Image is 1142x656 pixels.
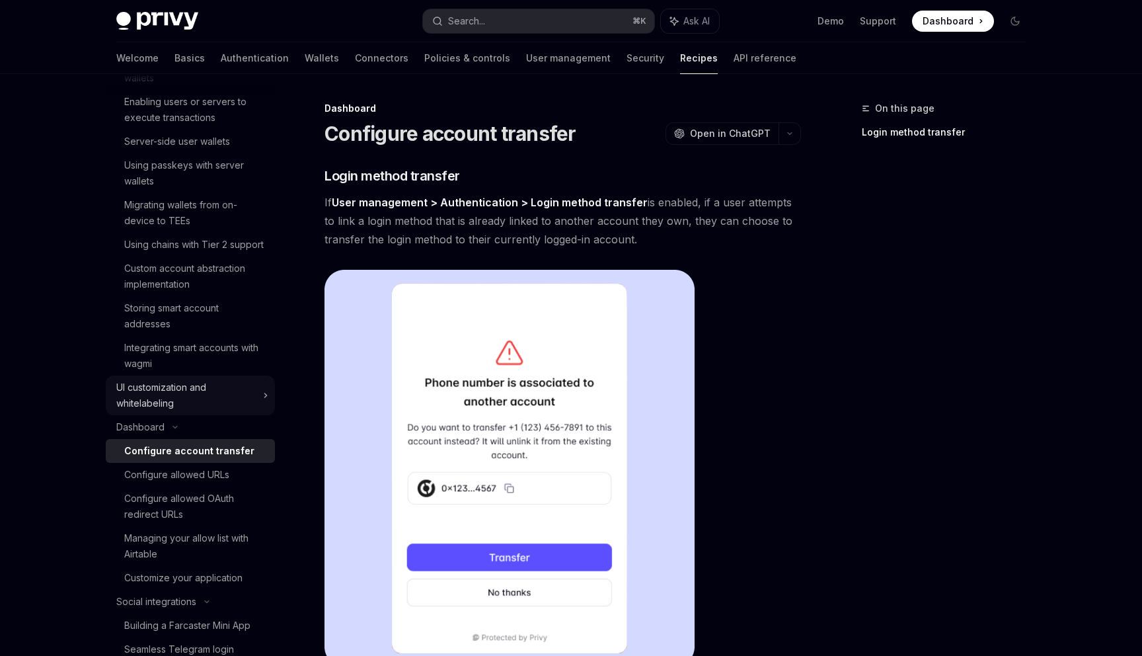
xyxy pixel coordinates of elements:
span: Login method transfer [324,167,460,185]
div: Configure allowed OAuth redirect URLs [124,491,267,522]
div: Custom account abstraction implementation [124,261,267,292]
a: API reference [734,42,796,74]
div: Enabling users or servers to execute transactions [124,94,267,126]
div: Dashboard [116,419,165,435]
a: Security [627,42,664,74]
a: Authentication [221,42,289,74]
span: Open in ChatGPT [690,127,771,140]
a: Dashboard [912,11,994,32]
div: UI customization and whitelabeling [116,380,255,411]
button: Ask AI [661,9,719,33]
a: Policies & controls [424,42,510,74]
a: Enabling users or servers to execute transactions [106,90,275,130]
div: Configure allowed URLs [124,467,229,483]
div: Social integrations [116,594,196,610]
div: Building a Farcaster Mini App [124,618,250,634]
span: Ask AI [683,15,710,28]
div: Search... [448,13,485,29]
a: Demo [818,15,844,28]
span: If is enabled, if a user attempts to link a login method that is already linked to another accoun... [324,193,801,249]
a: Connectors [355,42,408,74]
span: ⌘ K [632,16,646,26]
a: Using passkeys with server wallets [106,153,275,193]
div: Using chains with Tier 2 support [124,237,264,253]
div: Customize your application [124,570,243,586]
div: Integrating smart accounts with wagmi [124,340,267,372]
button: Open in ChatGPT [666,122,779,145]
a: Configure account transfer [106,439,275,463]
a: Migrating wallets from on-device to TEEs [106,193,275,233]
div: Configure account transfer [124,443,254,459]
span: Dashboard [923,15,973,28]
a: Integrating smart accounts with wagmi [106,336,275,376]
a: Storing smart account addresses [106,296,275,336]
div: Storing smart account addresses [124,300,267,332]
img: dark logo [116,12,198,30]
a: User management [526,42,611,74]
a: Building a Farcaster Mini App [106,614,275,637]
a: Custom account abstraction implementation [106,257,275,296]
div: Migrating wallets from on-device to TEEs [124,197,267,229]
strong: User management > Authentication > Login method transfer [332,196,648,209]
button: Search...⌘K [423,9,654,33]
div: Dashboard [324,102,801,115]
a: Recipes [680,42,718,74]
a: Using chains with Tier 2 support [106,233,275,257]
a: Basics [174,42,205,74]
span: On this page [875,101,934,116]
a: Welcome [116,42,159,74]
div: Managing your allow list with Airtable [124,530,267,562]
div: Using passkeys with server wallets [124,157,267,189]
a: Login method transfer [862,122,1036,143]
a: Configure allowed OAuth redirect URLs [106,487,275,526]
a: Support [860,15,896,28]
h1: Configure account transfer [324,122,576,145]
button: Toggle dark mode [1005,11,1026,32]
a: Configure allowed URLs [106,463,275,487]
div: Server-side user wallets [124,134,230,149]
a: Managing your allow list with Airtable [106,526,275,566]
a: Server-side user wallets [106,130,275,153]
a: Wallets [305,42,339,74]
a: Customize your application [106,566,275,590]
